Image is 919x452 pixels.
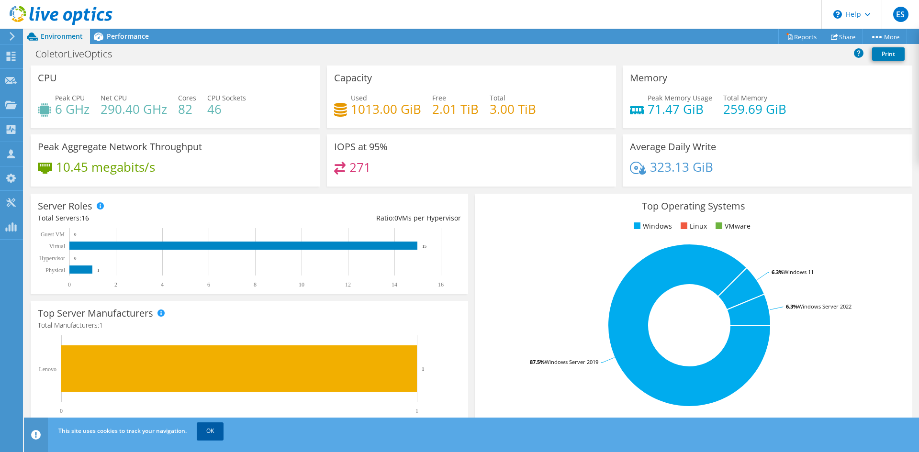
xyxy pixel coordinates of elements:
h4: 2.01 TiB [432,104,479,114]
a: Reports [778,29,824,44]
span: Used [351,93,367,102]
h3: Memory [630,73,667,83]
span: Environment [41,32,83,41]
text: 10 [299,281,304,288]
tspan: 6.3% [772,268,784,276]
span: CPU Sockets [207,93,246,102]
span: Total Memory [723,93,767,102]
tspan: 6.3% [786,303,798,310]
div: Total Servers: [38,213,249,223]
a: More [863,29,907,44]
a: Share [824,29,863,44]
h3: Average Daily Write [630,142,716,152]
span: Total [490,93,505,102]
text: 0 [74,232,77,237]
text: 0 [74,256,77,261]
h3: CPU [38,73,57,83]
tspan: 87.5% [530,358,545,365]
a: Print [872,47,905,61]
h3: Peak Aggregate Network Throughput [38,142,202,152]
h3: Server Roles [38,201,92,211]
text: Hypervisor [39,255,65,262]
h4: 290.40 GHz [101,104,167,114]
span: This site uses cookies to track your navigation. [58,427,187,435]
text: Virtual [49,243,66,250]
li: VMware [713,221,751,232]
text: 1 [415,408,418,414]
text: 0 [68,281,71,288]
text: 2 [114,281,117,288]
text: 1 [97,268,100,273]
h4: Total Manufacturers: [38,320,461,331]
tspan: Windows 11 [784,268,814,276]
span: 16 [81,213,89,222]
li: Windows [631,221,672,232]
h1: ColetorLiveOptics [31,49,127,59]
text: 4 [161,281,164,288]
h4: 46 [207,104,246,114]
tspan: Windows Server 2019 [545,358,598,365]
h4: 271 [349,162,371,173]
span: 1 [99,320,103,330]
h4: 10.45 megabits/s [56,162,155,172]
text: 14 [392,281,397,288]
span: Net CPU [101,93,127,102]
h4: 1013.00 GiB [351,104,421,114]
h3: Capacity [334,73,372,83]
tspan: Windows Server 2022 [798,303,852,310]
span: Peak Memory Usage [648,93,712,102]
h4: 82 [178,104,196,114]
span: 0 [394,213,398,222]
div: Ratio: VMs per Hypervisor [249,213,461,223]
h3: IOPS at 95% [334,142,388,152]
text: 1 [422,366,425,372]
li: Linux [678,221,707,232]
span: ES [893,7,908,22]
text: 15 [422,244,427,249]
text: Physical [45,267,65,274]
h4: 6 GHz [55,104,90,114]
h4: 71.47 GiB [648,104,712,114]
span: Peak CPU [55,93,85,102]
span: Performance [107,32,149,41]
h3: Top Server Manufacturers [38,308,153,319]
text: 8 [254,281,257,288]
span: Free [432,93,446,102]
h4: 323.13 GiB [650,162,713,172]
text: Guest VM [41,231,65,238]
h3: Top Operating Systems [482,201,905,211]
h4: 259.69 GiB [723,104,786,114]
text: 0 [60,408,63,414]
text: 6 [207,281,210,288]
a: OK [197,422,224,440]
text: 16 [438,281,444,288]
span: Cores [178,93,196,102]
h4: 3.00 TiB [490,104,536,114]
text: Lenovo [39,366,56,373]
text: 12 [345,281,351,288]
svg: \n [833,10,842,19]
